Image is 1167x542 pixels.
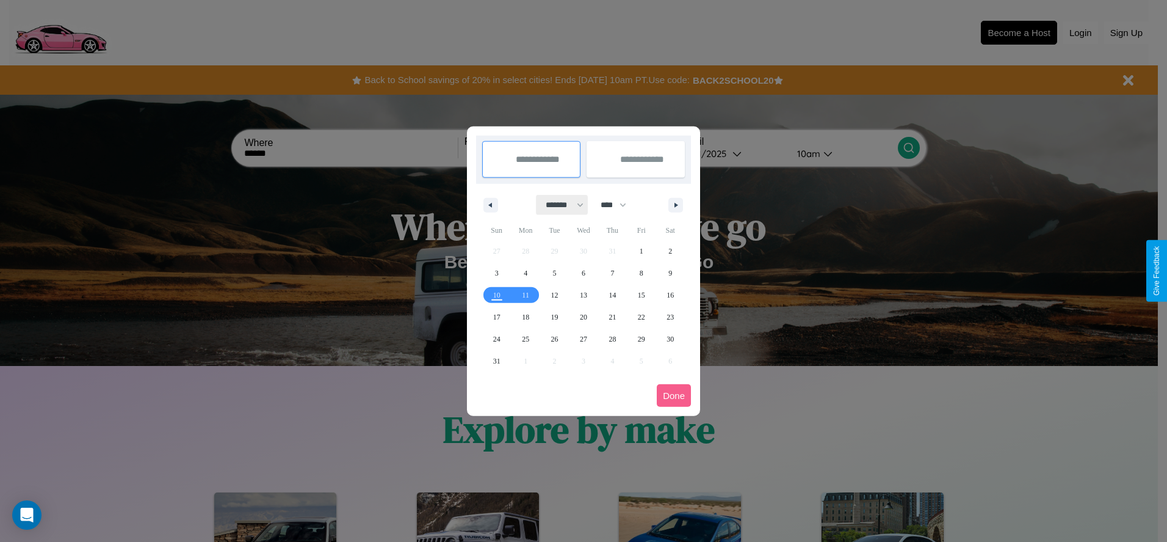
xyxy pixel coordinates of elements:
[482,262,511,284] button: 3
[511,221,540,240] span: Mon
[640,262,643,284] span: 8
[668,262,672,284] span: 9
[493,284,500,306] span: 10
[598,284,627,306] button: 14
[627,328,656,350] button: 29
[569,262,598,284] button: 6
[482,350,511,372] button: 31
[627,306,656,328] button: 22
[553,262,557,284] span: 5
[12,500,42,530] div: Open Intercom Messenger
[493,328,500,350] span: 24
[580,284,587,306] span: 13
[667,328,674,350] span: 30
[540,262,569,284] button: 5
[482,221,511,240] span: Sun
[667,306,674,328] span: 23
[609,284,616,306] span: 14
[551,284,558,306] span: 12
[540,221,569,240] span: Tue
[609,328,616,350] span: 28
[1152,246,1161,296] div: Give Feedback
[569,221,598,240] span: Wed
[580,306,587,328] span: 20
[511,284,540,306] button: 11
[609,306,616,328] span: 21
[627,262,656,284] button: 8
[656,284,685,306] button: 16
[627,284,656,306] button: 15
[667,284,674,306] span: 16
[627,240,656,262] button: 1
[638,328,645,350] span: 29
[582,262,585,284] span: 6
[540,306,569,328] button: 19
[638,284,645,306] span: 15
[627,221,656,240] span: Fri
[540,328,569,350] button: 26
[598,328,627,350] button: 28
[638,306,645,328] span: 22
[511,306,540,328] button: 18
[668,240,672,262] span: 2
[657,384,691,407] button: Done
[524,262,527,284] span: 4
[482,306,511,328] button: 17
[598,306,627,328] button: 21
[511,328,540,350] button: 25
[493,306,500,328] span: 17
[598,262,627,284] button: 7
[656,306,685,328] button: 23
[656,221,685,240] span: Sat
[656,262,685,284] button: 9
[493,350,500,372] span: 31
[610,262,614,284] span: 7
[522,328,529,350] span: 25
[495,262,499,284] span: 3
[482,284,511,306] button: 10
[640,240,643,262] span: 1
[551,306,558,328] span: 19
[522,306,529,328] span: 18
[540,284,569,306] button: 12
[598,221,627,240] span: Thu
[569,328,598,350] button: 27
[656,328,685,350] button: 30
[656,240,685,262] button: 2
[522,284,529,306] span: 11
[580,328,587,350] span: 27
[569,306,598,328] button: 20
[569,284,598,306] button: 13
[482,328,511,350] button: 24
[511,262,540,284] button: 4
[551,328,558,350] span: 26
